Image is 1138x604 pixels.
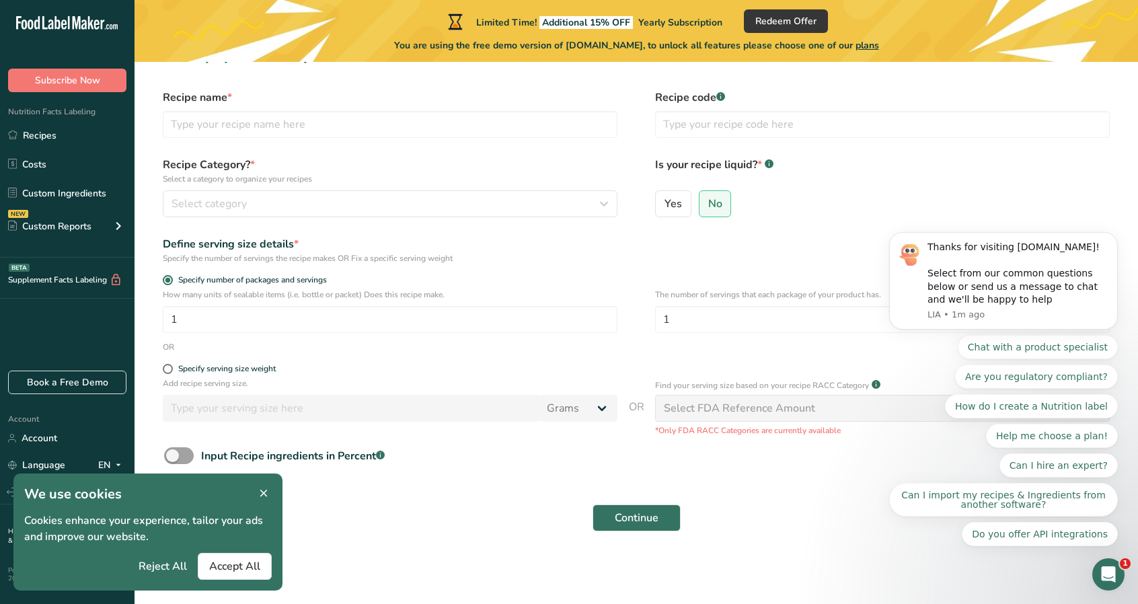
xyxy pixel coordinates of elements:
div: Select FDA Reference Amount [664,400,815,416]
div: Specify serving size weight [178,364,276,374]
input: Type your serving size here [163,395,539,422]
h1: We use cookies [24,484,272,504]
span: Subscribe Now [35,73,100,87]
span: plans [856,39,879,52]
label: Recipe Category? [163,157,617,185]
span: Specify number of packages and servings [173,275,327,285]
span: Redeem Offer [755,14,817,28]
iframe: Intercom live chat [1092,558,1125,591]
label: Recipe code [655,89,1110,106]
a: Language [8,453,65,477]
label: Recipe name [163,89,617,106]
p: Select a category to organize your recipes [163,173,617,185]
a: Book a Free Demo [8,371,126,394]
button: Redeem Offer [744,9,828,33]
div: NEW [8,210,28,218]
span: Select category [172,196,247,212]
div: Limited Time! [445,13,722,30]
div: EN [98,457,126,474]
div: Define serving size details [163,236,617,252]
button: Subscribe Now [8,69,126,92]
span: 1 [1120,558,1131,569]
button: Continue [593,504,681,531]
span: Reject All [139,558,187,574]
span: No [708,197,722,211]
button: Reject All [128,553,198,580]
div: Input Recipe ingredients in Percent [201,448,385,464]
p: Add recipe serving size. [163,377,617,389]
div: Powered By FoodLabelMaker © 2025 All Rights Reserved [8,566,126,582]
p: Cookies enhance your experience, tailor your ads and improve our website. [24,513,272,545]
div: BETA [9,264,30,272]
span: OR [629,399,644,437]
span: Additional 15% OFF [539,16,633,29]
span: You are using the free demo version of [DOMAIN_NAME], to unlock all features please choose one of... [394,38,879,52]
p: The number of servings that each package of your product has. [655,289,1110,301]
span: Continue [615,510,658,526]
a: Terms & Conditions . [8,527,126,545]
div: OR [163,341,174,353]
iframe: Intercom notifications message [869,65,1138,568]
label: Is your recipe liquid? [655,157,1110,185]
button: Accept All [198,553,272,580]
p: How many units of sealable items (i.e. bottle or packet) Does this recipe make. [163,289,617,301]
input: Type your recipe name here [163,111,617,138]
div: Specify the number of servings the recipe makes OR Fix a specific serving weight [163,252,617,264]
p: *Only FDA RACC Categories are currently available [655,424,1110,437]
button: Select category [163,190,617,217]
a: Hire an Expert . [8,527,56,536]
input: Type your recipe code here [655,111,1110,138]
p: Find your serving size based on your recipe RACC Category [655,379,869,391]
span: Yearly Subscription [638,16,722,29]
span: Accept All [209,558,260,574]
div: Custom Reports [8,219,91,233]
span: Yes [665,197,682,211]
